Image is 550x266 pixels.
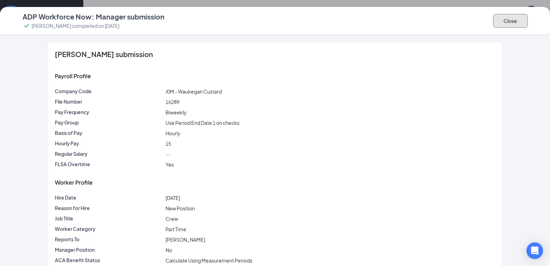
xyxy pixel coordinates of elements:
p: Worker Category [55,225,163,232]
span: Calculate Using Measurement Periods [166,257,252,264]
span: J0M - Waukegan Custard [166,88,222,95]
p: Company Code [55,88,163,95]
span: 16289 [166,99,179,105]
h4: ADP Workforce Now: Manager submission [23,12,164,22]
p: File Number [55,98,163,105]
span: Use Period End Date 1 on checks [166,120,239,126]
span: Worker Profile [55,179,93,186]
p: Pay Group [55,119,163,126]
p: Basis of Pay [55,129,163,136]
span: [PERSON_NAME] submission [55,51,153,58]
span: Hourly [166,130,180,136]
span: Biweekly [166,109,187,115]
p: ACA Benefit Status [55,257,163,264]
p: Job Title [55,215,163,222]
span: Payroll Profile [55,72,91,80]
span: New Position [166,205,195,211]
p: Reason for Hire [55,204,163,211]
p: Regular Salary [55,150,163,157]
span: 15 [166,140,171,147]
span: Part Time [166,226,186,232]
p: Manager Position [55,246,163,253]
button: Close [493,14,528,28]
p: Hourly Pay [55,140,163,147]
span: Yes [166,161,174,168]
span: [PERSON_NAME] [166,236,205,243]
p: FLSA Overtime [55,161,163,168]
p: Pay Frequency [55,108,163,115]
span: [DATE] [166,195,180,201]
span: No [166,247,172,253]
span: -- [166,151,170,157]
div: Open Intercom Messenger [526,242,543,259]
p: [PERSON_NAME] completed on [DATE] [32,22,119,29]
p: Hire Date [55,194,163,201]
svg: Checkmark [23,22,31,30]
span: Crew [166,216,178,222]
p: Reports To [55,236,163,243]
